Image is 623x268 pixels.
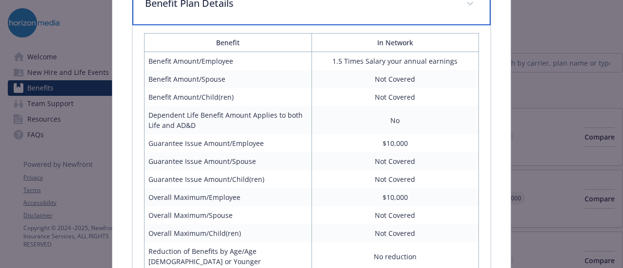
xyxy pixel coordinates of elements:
td: Benefit Amount/Child(ren) [145,88,311,106]
td: No [311,106,478,134]
td: Not Covered [311,70,478,88]
td: Not Covered [311,152,478,170]
td: Guarantee Issue Amount/Child(ren) [145,170,311,188]
td: Guarantee Issue Amount/Spouse [145,152,311,170]
td: Not Covered [311,206,478,224]
td: $10,000 [311,134,478,152]
td: Not Covered [311,88,478,106]
th: In Network [311,34,478,52]
td: Overall Maximum/Child(ren) [145,224,311,242]
td: Dependent Life Benefit Amount Applies to both Life and AD&D [145,106,311,134]
td: Not Covered [311,170,478,188]
td: $10,000 [311,188,478,206]
th: Benefit [145,34,311,52]
td: Overall Maximum/Employee [145,188,311,206]
td: Not Covered [311,224,478,242]
td: Guarantee Issue Amount/Employee [145,134,311,152]
td: Benefit Amount/Spouse [145,70,311,88]
td: 1.5 Times Salary your annual earnings [311,52,478,71]
td: Benefit Amount/Employee [145,52,311,71]
td: Overall Maximum/Spouse [145,206,311,224]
